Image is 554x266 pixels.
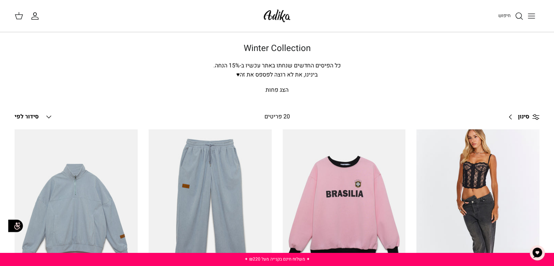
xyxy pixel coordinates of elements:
h1: Winter Collection [22,43,532,54]
a: חיפוש [498,12,523,20]
span: חיפוש [498,12,511,19]
p: הצג פחות [22,86,532,95]
img: Adika IL [262,7,292,24]
img: accessibility_icon02.svg [5,216,25,236]
span: סינון [518,112,529,122]
a: החשבון שלי [31,12,42,20]
button: Toggle menu [523,8,539,24]
button: סידור לפי [15,109,53,125]
button: צ'אט [526,242,548,264]
span: 15 [229,61,235,70]
span: סידור לפי [15,112,39,121]
a: ✦ משלוח חינם בקנייה מעל ₪220 ✦ [244,256,310,262]
div: 20 פריטים [214,112,339,122]
span: % הנחה. [213,61,240,70]
span: כל הפיסים החדשים שנחתו באתר עכשיו ב- [240,61,341,70]
a: סינון [503,108,539,126]
span: בינינו, את לא רוצה לפספס את זה♥ [236,70,318,79]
